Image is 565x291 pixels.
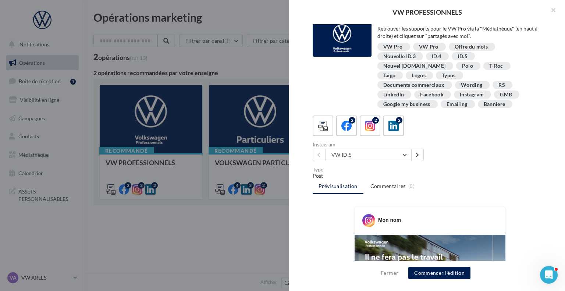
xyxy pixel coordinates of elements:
button: VW ID.5 [325,149,411,161]
div: VW Pro [419,44,438,50]
div: Nouvel [DOMAIN_NAME] [383,63,446,69]
div: 2 [349,117,355,124]
div: Mon nom [378,216,401,224]
div: Polo [462,63,473,69]
div: Type [313,167,547,172]
div: Banniere [484,102,505,107]
div: Typos [442,73,456,78]
div: Instagram [460,92,484,97]
div: Wording [461,82,482,88]
iframe: Intercom live chat [540,266,558,284]
div: GMB [500,92,512,97]
div: Offre du mois [455,44,488,50]
div: Nouvelle ID.3 [383,54,416,59]
div: ID.4 [432,54,441,59]
button: Fermer [378,269,401,277]
div: Instagram [313,142,427,147]
div: VW PROFESSIONNELS [301,9,553,15]
div: VW Pro [383,44,403,50]
div: RS [498,82,505,88]
div: Linkedln [383,92,404,97]
div: Taigo [383,73,396,78]
div: 2 [396,117,402,124]
span: Commentaires [370,182,406,190]
button: Commencer l'édition [408,267,470,279]
span: (0) [408,183,415,189]
div: Documents commerciaux [383,82,445,88]
div: Facebook [420,92,444,97]
div: Retrouver les supports pour le VW Pro via la "Médiathèque" (en haut à droite) et cliquez sur "par... [377,25,542,40]
div: Emailing [447,102,468,107]
div: Post [313,172,547,180]
div: ID.5 [458,54,467,59]
div: Google my business [383,102,430,107]
div: 2 [372,117,379,124]
div: T-Roc [489,63,503,69]
div: Logos [412,73,426,78]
